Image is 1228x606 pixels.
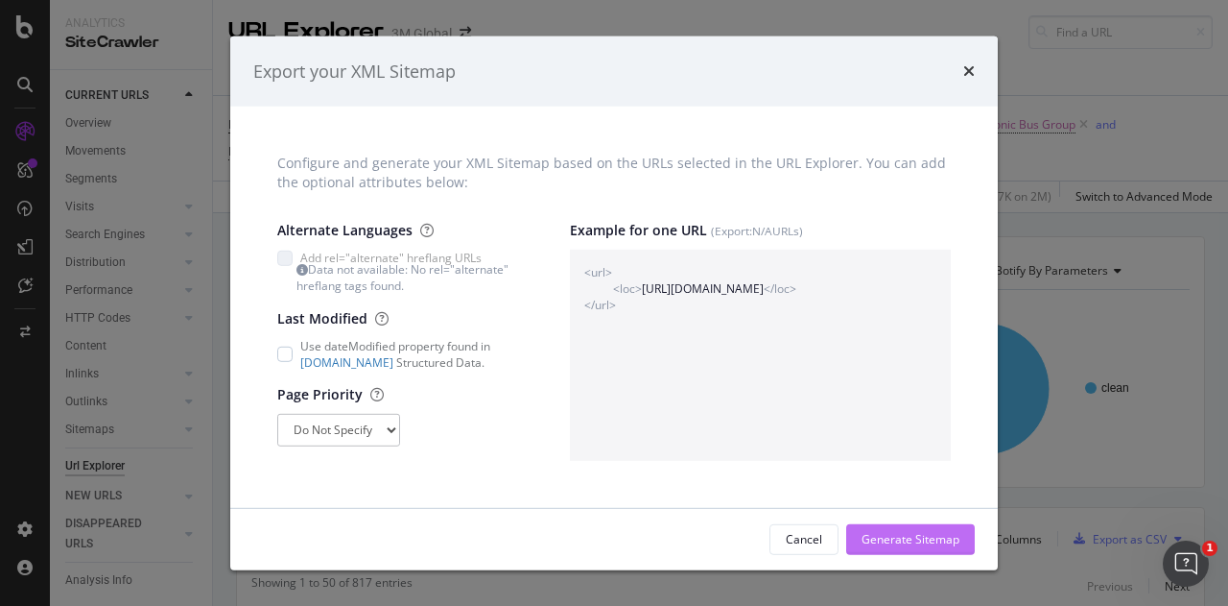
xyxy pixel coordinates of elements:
[277,308,389,327] label: Last Modified
[584,264,936,280] span: <url>
[570,221,951,240] label: Example for one URL
[764,280,796,297] span: </loc>
[613,280,642,297] span: <loc>
[1202,541,1217,556] span: 1
[277,221,434,240] label: Alternate Languages
[1163,541,1209,587] iframe: Intercom live chat
[230,36,998,570] div: modal
[786,531,822,547] div: Cancel
[846,524,975,555] button: Generate Sitemap
[642,280,764,297] span: [URL][DOMAIN_NAME]
[253,59,456,84] div: Export your XML Sitemap
[300,337,531,370] span: Use dateModified property found in Structured Data.
[277,154,951,192] div: Configure and generate your XML Sitemap based on the URLs selected in the URL Explorer. You can a...
[277,385,384,404] label: Page Priority
[711,223,803,238] small: (Export: N/A URLs)
[300,354,393,371] a: [DOMAIN_NAME]
[963,59,975,84] div: times
[862,531,959,547] div: Generate Sitemap
[769,524,838,555] button: Cancel
[584,297,936,313] span: </url>
[296,261,531,294] div: Data not available: No rel="alternate" hreflang tags found.
[300,250,482,266] span: Add rel="alternate" hreflang URLs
